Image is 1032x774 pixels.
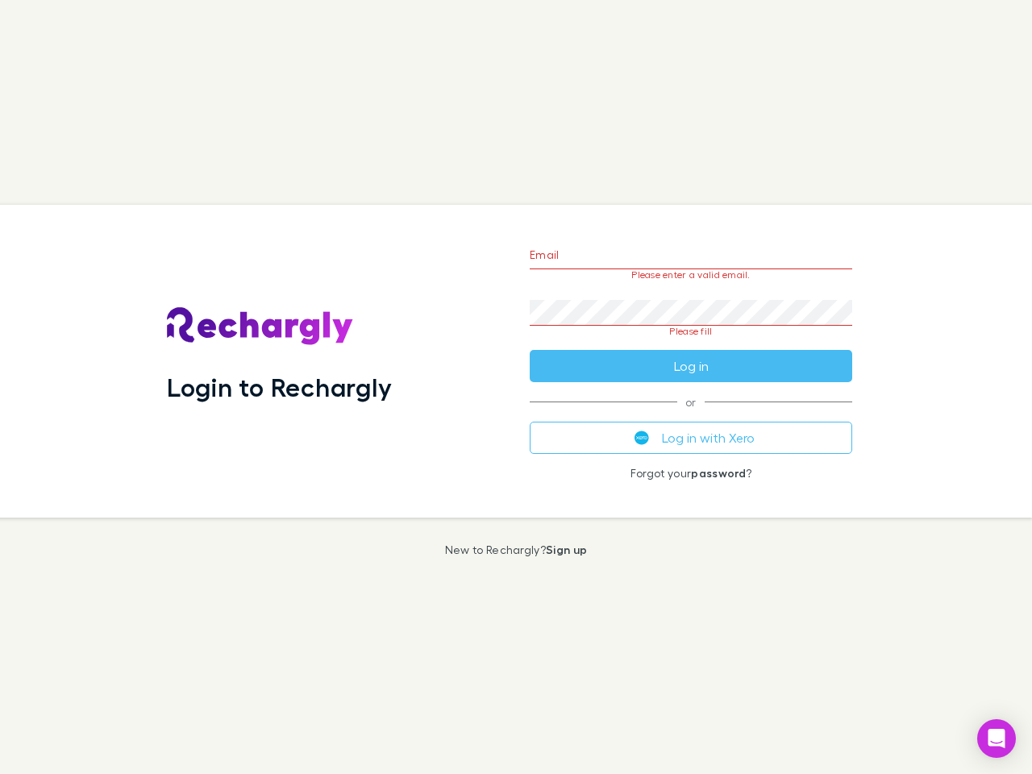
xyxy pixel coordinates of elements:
div: Open Intercom Messenger [977,719,1016,758]
a: password [691,466,746,480]
button: Log in [530,350,852,382]
img: Rechargly's Logo [167,307,354,346]
img: Xero's logo [635,431,649,445]
button: Log in with Xero [530,422,852,454]
p: Please enter a valid email. [530,269,852,281]
a: Sign up [546,543,587,556]
p: Please fill [530,326,852,337]
p: Forgot your ? [530,467,852,480]
p: New to Rechargly? [445,543,588,556]
span: or [530,402,852,402]
h1: Login to Rechargly [167,372,392,402]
